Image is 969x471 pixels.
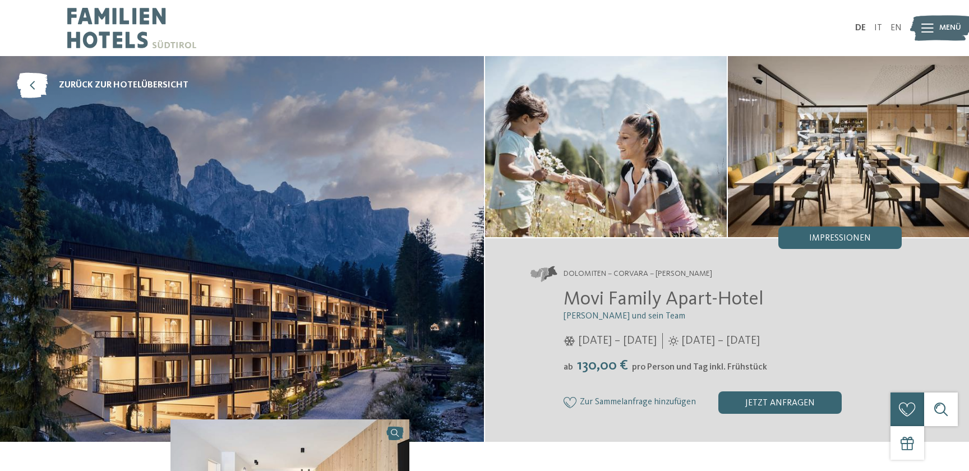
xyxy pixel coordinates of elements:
[809,234,871,243] span: Impressionen
[718,391,842,414] div: jetzt anfragen
[578,333,657,349] span: [DATE] – [DATE]
[564,269,712,280] span: Dolomiten – Corvara – [PERSON_NAME]
[939,22,961,34] span: Menü
[668,336,679,346] i: Öffnungszeiten im Sommer
[874,24,882,33] a: IT
[564,312,685,321] span: [PERSON_NAME] und sein Team
[564,289,764,309] span: Movi Family Apart-Hotel
[564,363,573,372] span: ab
[485,56,727,237] img: Eine glückliche Familienauszeit in Corvara
[580,398,696,408] span: Zur Sammelanfrage hinzufügen
[681,333,760,349] span: [DATE] – [DATE]
[564,336,575,346] i: Öffnungszeiten im Winter
[574,358,631,373] span: 130,00 €
[59,79,188,91] span: zurück zur Hotelübersicht
[17,73,188,98] a: zurück zur Hotelübersicht
[855,24,866,33] a: DE
[632,363,767,372] span: pro Person und Tag inkl. Frühstück
[890,24,902,33] a: EN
